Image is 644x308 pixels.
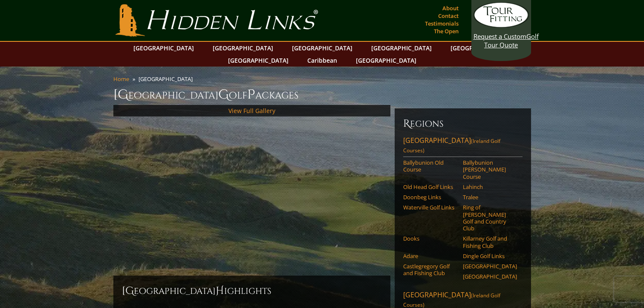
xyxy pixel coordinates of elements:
[463,183,517,190] a: Lahinch
[403,263,457,277] a: Castlegregory Golf and Fishing Club
[129,42,198,54] a: [GEOGRAPHIC_DATA]
[139,75,196,83] li: [GEOGRAPHIC_DATA]
[208,42,277,54] a: [GEOGRAPHIC_DATA]
[247,86,255,103] span: P
[403,194,457,200] a: Doonbeg Links
[463,253,517,259] a: Dingle Golf Links
[463,273,517,280] a: [GEOGRAPHIC_DATA]
[113,75,129,83] a: Home
[463,204,517,232] a: Ring of [PERSON_NAME] Golf and Country Club
[403,136,523,157] a: [GEOGRAPHIC_DATA](Ireland Golf Courses)
[463,159,517,180] a: Ballybunion [PERSON_NAME] Course
[403,159,457,173] a: Ballybunion Old Course
[463,263,517,270] a: [GEOGRAPHIC_DATA]
[432,25,461,37] a: The Open
[436,10,461,22] a: Contact
[463,235,517,249] a: Killarney Golf and Fishing Club
[403,183,457,190] a: Old Head Golf Links
[403,253,457,259] a: Adare
[216,284,224,298] span: H
[352,54,421,67] a: [GEOGRAPHIC_DATA]
[403,204,457,211] a: Waterville Golf Links
[403,137,500,154] span: (Ireland Golf Courses)
[218,86,229,103] span: G
[288,42,357,54] a: [GEOGRAPHIC_DATA]
[423,17,461,29] a: Testimonials
[463,194,517,200] a: Tralee
[303,54,341,67] a: Caribbean
[367,42,436,54] a: [GEOGRAPHIC_DATA]
[440,2,461,14] a: About
[446,42,515,54] a: [GEOGRAPHIC_DATA]
[122,284,382,298] h2: [GEOGRAPHIC_DATA] ighlights
[403,117,523,131] h6: Regions
[403,235,457,242] a: Dooks
[113,86,531,103] h1: [GEOGRAPHIC_DATA] olf ackages
[474,2,529,49] a: Request a CustomGolf Tour Quote
[474,32,526,41] span: Request a Custom
[224,54,293,67] a: [GEOGRAPHIC_DATA]
[228,107,275,115] a: View Full Gallery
